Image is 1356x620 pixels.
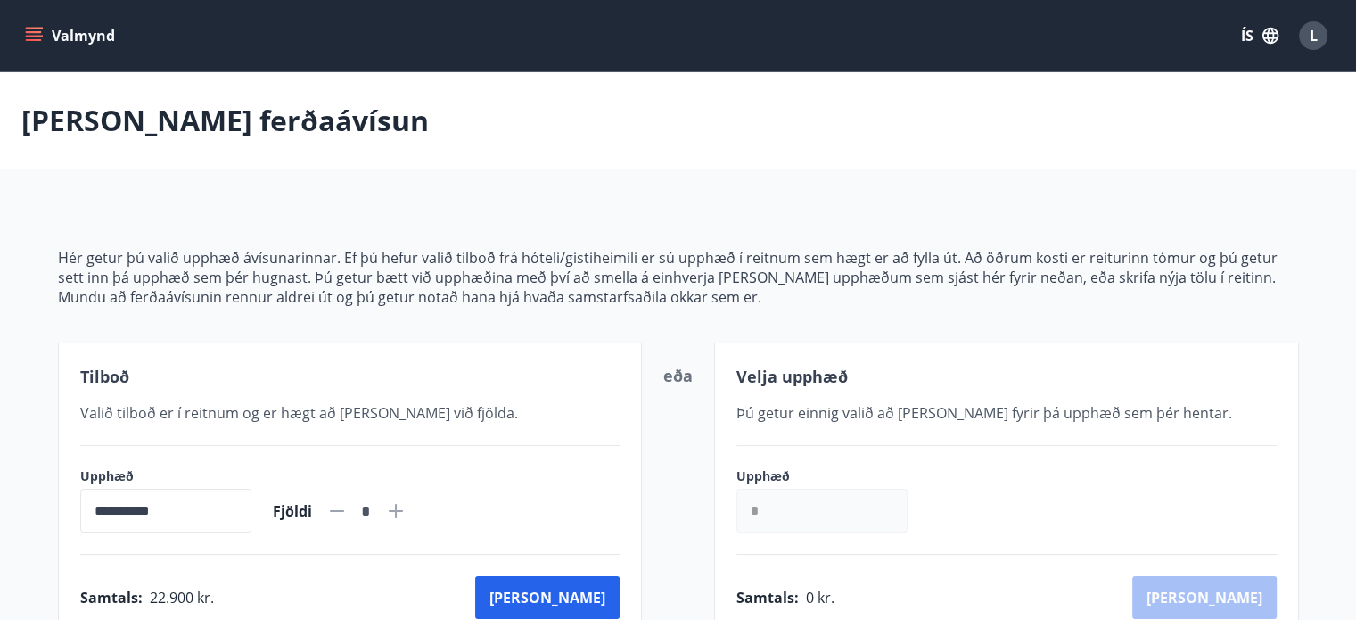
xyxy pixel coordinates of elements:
[1231,20,1288,52] button: ÍS
[80,467,251,485] label: Upphæð
[663,365,693,386] span: eða
[58,287,1299,307] p: Mundu að ferðaávísunin rennur aldrei út og þú getur notað hana hjá hvaða samstarfsaðila okkar sem...
[806,588,834,608] span: 0 kr.
[736,588,799,608] span: Samtals :
[150,588,214,608] span: 22.900 kr.
[736,467,925,485] label: Upphæð
[80,366,129,387] span: Tilboð
[80,403,518,423] span: Valið tilboð er í reitnum og er hægt að [PERSON_NAME] við fjölda.
[273,501,312,521] span: Fjöldi
[1292,14,1335,57] button: L
[58,248,1299,287] p: Hér getur þú valið upphæð ávísunarinnar. Ef þú hefur valið tilboð frá hóteli/gistiheimili er sú u...
[736,366,848,387] span: Velja upphæð
[1310,26,1318,45] span: L
[21,20,122,52] button: menu
[736,403,1232,423] span: Þú getur einnig valið að [PERSON_NAME] fyrir þá upphæð sem þér hentar.
[21,101,429,140] p: [PERSON_NAME] ferðaávísun
[475,576,620,619] button: [PERSON_NAME]
[80,588,143,608] span: Samtals :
